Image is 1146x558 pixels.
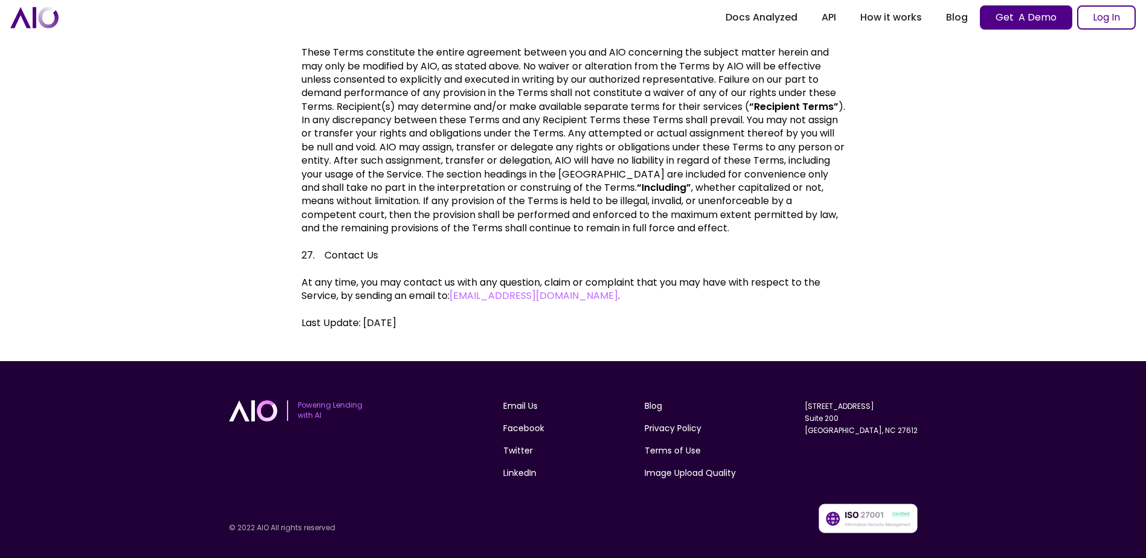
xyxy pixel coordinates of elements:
strong: “Recipient Terms” [749,100,839,114]
a: Privacy Policy [645,422,701,435]
a: Docs Analyzed [713,7,810,28]
p: ​ [301,303,845,316]
h2: ‍ [301,330,845,361]
a: Blog [934,7,980,28]
a: API [810,7,848,28]
p: These Terms constitute the entire agreement between you and AIO concerning the subject matter her... [301,33,845,236]
p: 27. Contact Us [301,236,845,263]
a: Facebook [503,422,544,435]
a: How it works [848,7,934,28]
strong: “Including” [637,181,691,194]
a: LinkedIn [503,467,536,479]
a: Image Upload Quality [645,467,736,479]
p: Last Update: [DATE] [301,316,845,330]
a: Log In [1077,5,1136,30]
a: [EMAIL_ADDRESS][DOMAIN_NAME] [449,289,618,303]
a: Email Us [503,400,538,412]
a: Blog [645,400,662,412]
a: Twitter [503,444,533,457]
a: Get A Demo [980,5,1072,30]
p: At any time, you may contact us with any question, claim or complaint that you may have with resp... [301,262,845,303]
a: home [10,7,59,28]
p: © 2022 AIO All rights reserved [229,523,436,533]
p: Powering Lending with AI [298,400,362,421]
a: [STREET_ADDRESS]Suite 200[GEOGRAPHIC_DATA], NC 27612 [805,401,918,435]
a: Terms of Use [645,444,701,457]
